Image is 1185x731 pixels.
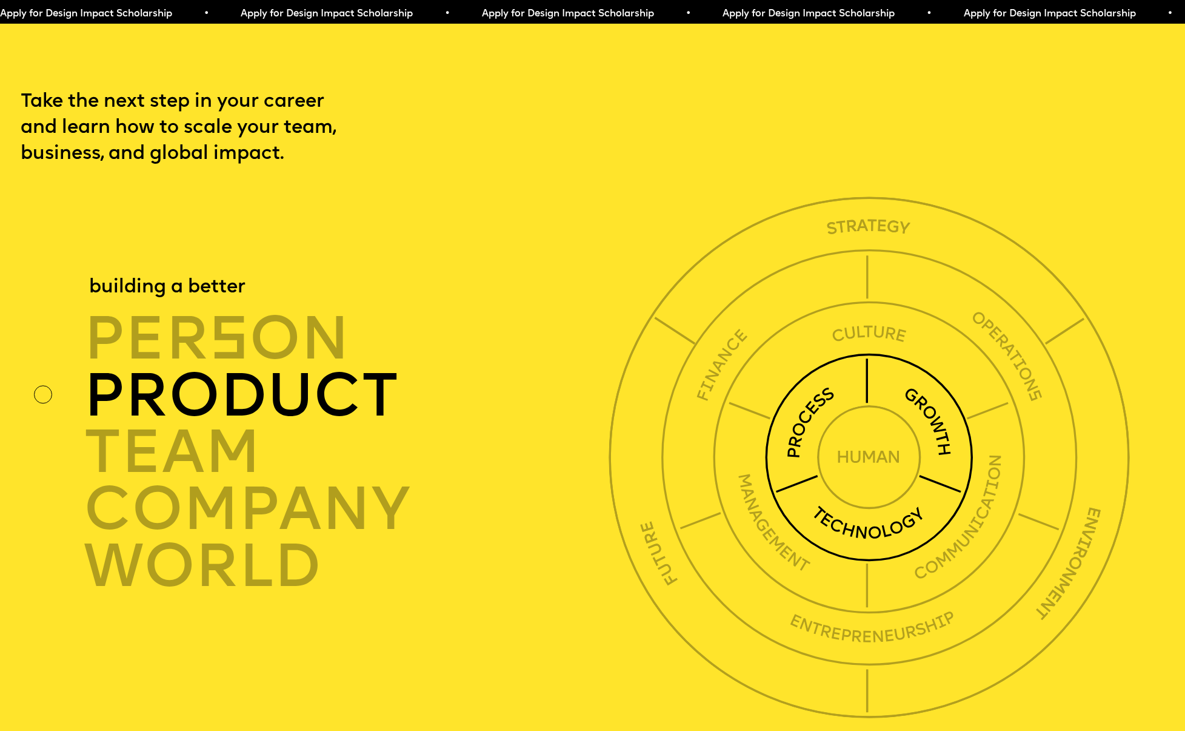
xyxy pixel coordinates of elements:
div: per on [84,311,617,368]
span: • [204,9,209,19]
div: company [84,482,617,539]
p: Take the next step in your career and learn how to scale your team, business, and global impact. [21,89,388,167]
div: world [84,539,617,596]
div: TEAM [84,425,617,482]
span: • [686,9,691,19]
div: product [84,368,617,425]
div: building a better [89,275,245,301]
span: s [209,313,249,374]
span: • [444,9,450,19]
span: • [1167,9,1173,19]
span: • [926,9,932,19]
